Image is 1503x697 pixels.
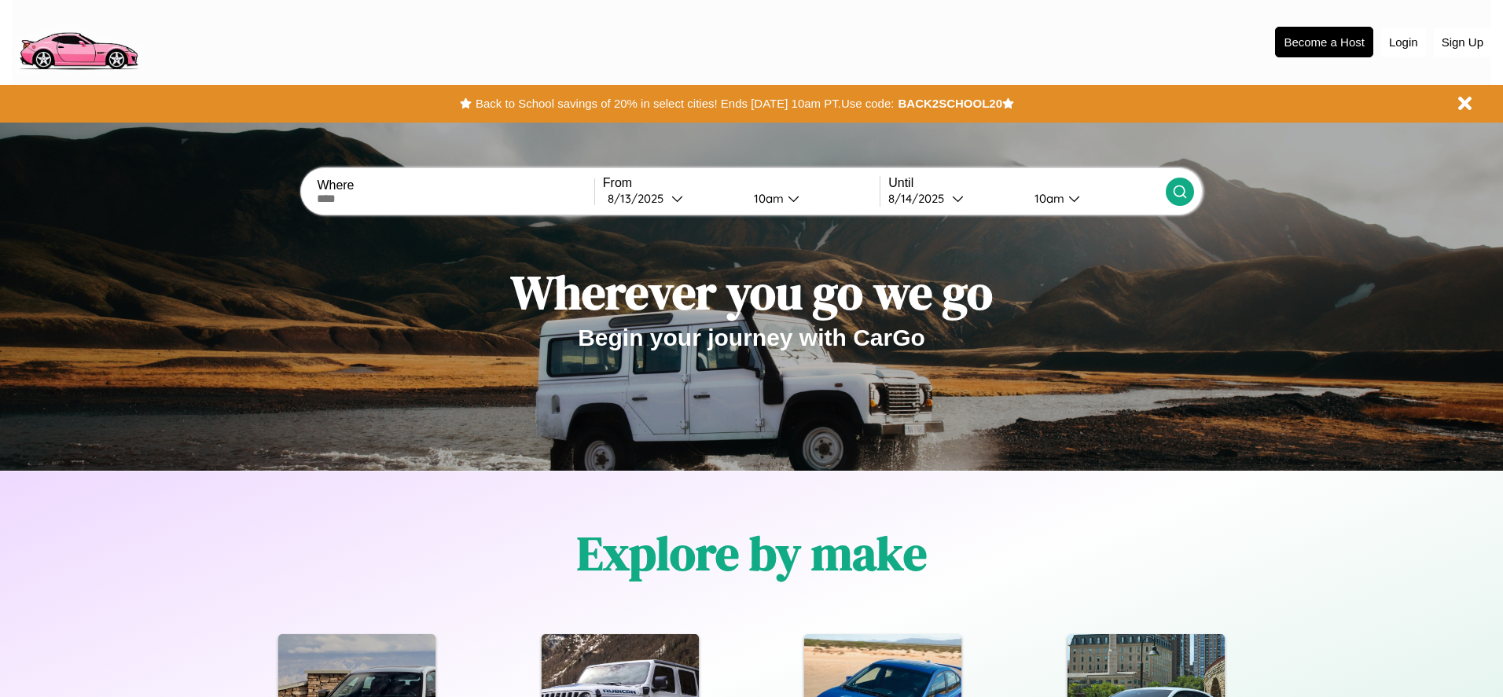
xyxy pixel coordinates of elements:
label: From [603,176,880,190]
div: 10am [1027,191,1068,206]
button: Become a Host [1275,27,1373,57]
div: 8 / 14 / 2025 [888,191,952,206]
button: 8/13/2025 [603,190,741,207]
label: Until [888,176,1165,190]
div: 10am [746,191,788,206]
img: logo [12,8,145,74]
button: Sign Up [1434,28,1491,57]
label: Where [317,178,593,193]
h1: Explore by make [577,521,927,585]
b: BACK2SCHOOL20 [898,97,1002,110]
button: 10am [1022,190,1165,207]
button: 10am [741,190,880,207]
button: Back to School savings of 20% in select cities! Ends [DATE] 10am PT.Use code: [472,93,898,115]
div: 8 / 13 / 2025 [608,191,671,206]
button: Login [1381,28,1426,57]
